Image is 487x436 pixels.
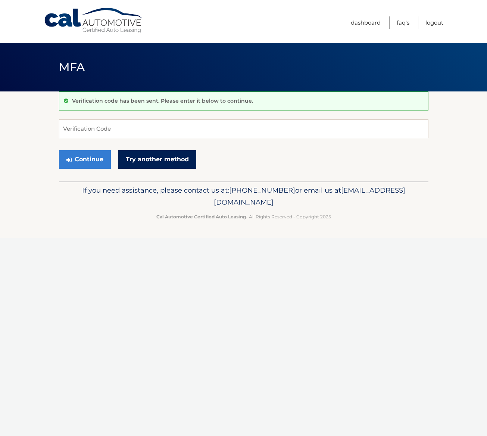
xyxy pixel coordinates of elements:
[229,186,295,194] span: [PHONE_NUMBER]
[59,60,85,74] span: MFA
[64,184,424,208] p: If you need assistance, please contact us at: or email us at
[59,150,111,169] button: Continue
[214,186,405,206] span: [EMAIL_ADDRESS][DOMAIN_NAME]
[397,16,409,29] a: FAQ's
[44,7,144,34] a: Cal Automotive
[156,214,246,219] strong: Cal Automotive Certified Auto Leasing
[72,97,253,104] p: Verification code has been sent. Please enter it below to continue.
[118,150,196,169] a: Try another method
[351,16,381,29] a: Dashboard
[64,213,424,221] p: - All Rights Reserved - Copyright 2025
[59,119,428,138] input: Verification Code
[425,16,443,29] a: Logout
